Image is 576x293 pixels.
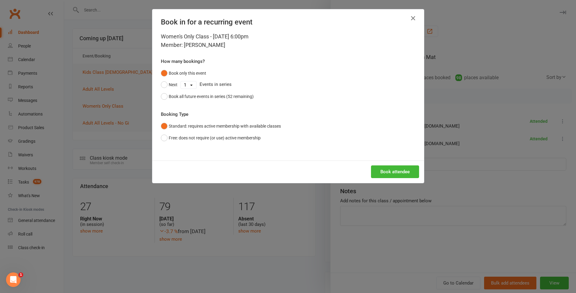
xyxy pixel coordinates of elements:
[161,67,206,79] button: Book only this event
[371,165,419,178] button: Book attendee
[161,79,415,90] div: Events in series
[161,132,261,144] button: Free: does not require (or use) active membership
[161,91,254,102] button: Book all future events in series (52 remaining)
[18,272,23,277] span: 1
[6,272,21,287] iframe: Intercom live chat
[161,120,281,132] button: Standard: requires active membership with available classes
[161,58,205,65] label: How many bookings?
[161,111,188,118] label: Booking Type
[408,13,418,23] button: Close
[169,93,254,100] div: Book all future events in series (52 remaining)
[161,18,415,26] h4: Book in for a recurring event
[161,79,177,90] button: Next
[161,32,415,49] div: Women's Only Class - [DATE] 6:00pm Member: [PERSON_NAME]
